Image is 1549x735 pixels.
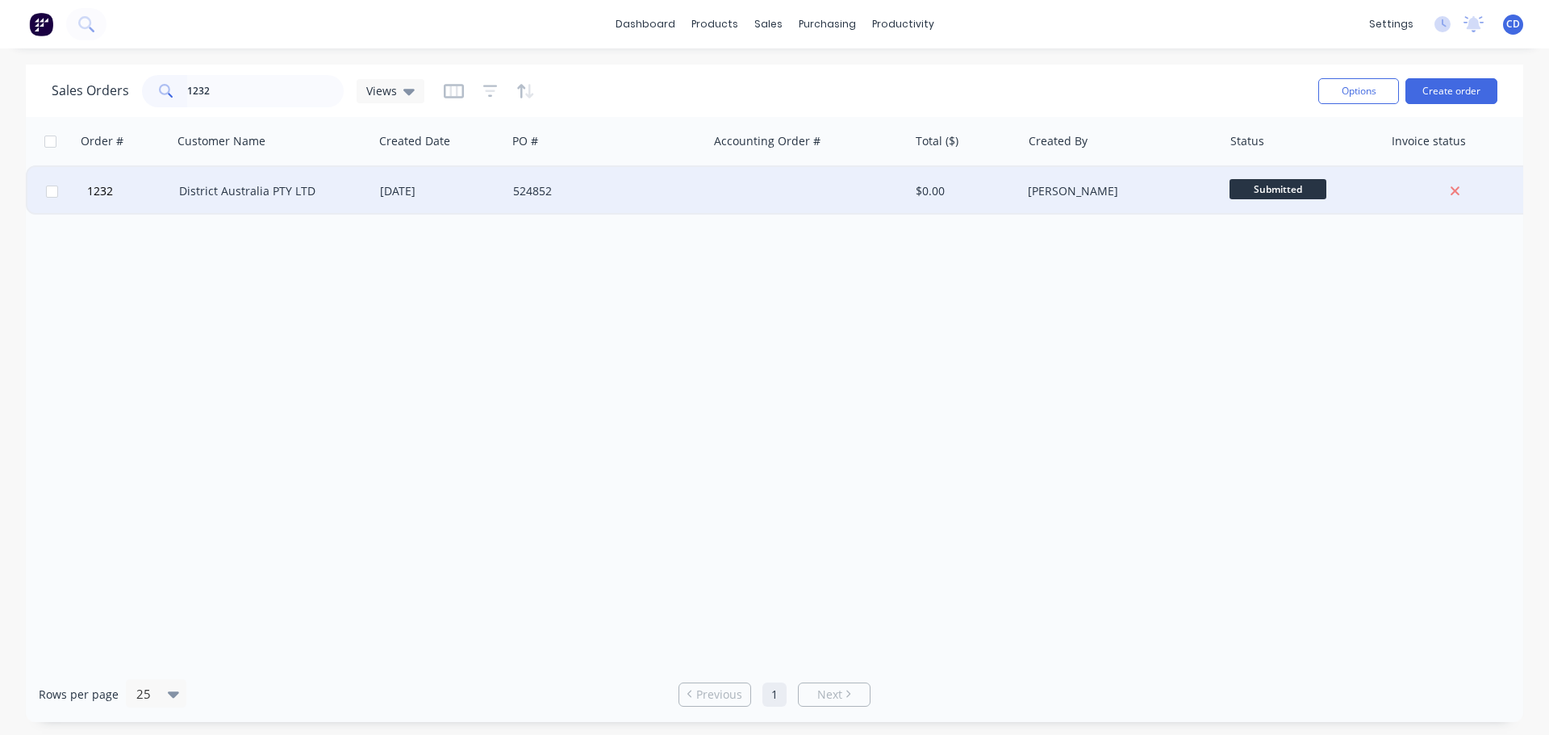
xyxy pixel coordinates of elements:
ul: Pagination [672,683,877,707]
span: Next [817,687,842,703]
div: $0.00 [916,183,1010,199]
span: Previous [696,687,742,703]
div: settings [1361,12,1422,36]
span: Views [366,82,397,99]
div: Customer Name [177,133,265,149]
button: Create order [1405,78,1497,104]
div: Created By [1029,133,1088,149]
img: Factory [29,12,53,36]
div: [PERSON_NAME] [1028,183,1207,199]
button: 1232 [82,167,179,215]
div: Total ($) [916,133,958,149]
div: Order # [81,133,123,149]
button: Options [1318,78,1399,104]
div: purchasing [791,12,864,36]
h1: Sales Orders [52,83,129,98]
div: Invoice status [1392,133,1466,149]
div: products [683,12,746,36]
div: [DATE] [380,183,500,199]
div: Created Date [379,133,450,149]
span: 1232 [87,183,113,199]
span: Submitted [1230,179,1326,199]
div: Accounting Order # [714,133,820,149]
div: Status [1230,133,1264,149]
div: productivity [864,12,942,36]
div: 524852 [513,183,692,199]
a: Next page [799,687,870,703]
span: Rows per page [39,687,119,703]
a: dashboard [607,12,683,36]
div: sales [746,12,791,36]
input: Search... [187,75,344,107]
div: District Australia PTY LTD [179,183,358,199]
a: Previous page [679,687,750,703]
a: Page 1 is your current page [762,683,787,707]
span: CD [1506,17,1520,31]
div: PO # [512,133,538,149]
